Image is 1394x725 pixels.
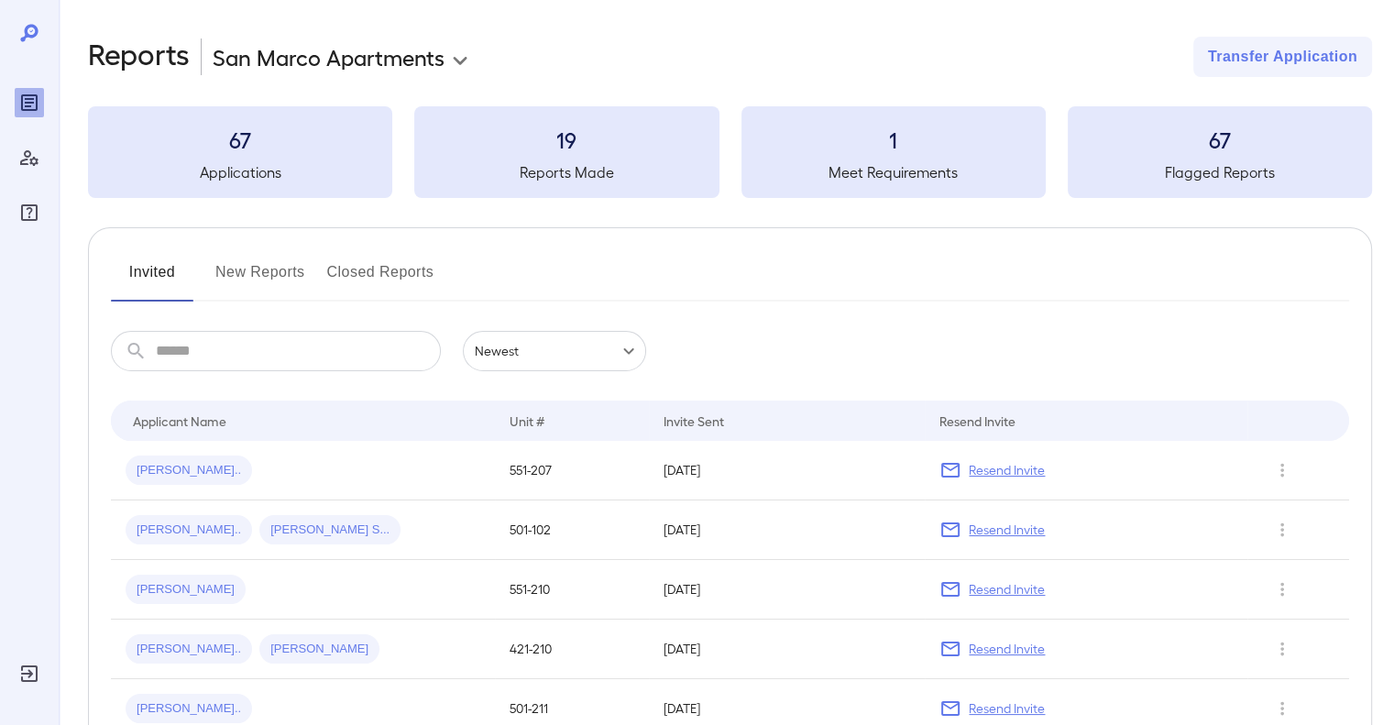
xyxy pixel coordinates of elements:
[126,581,246,599] span: [PERSON_NAME]
[1268,456,1297,485] button: Row Actions
[15,198,44,227] div: FAQ
[1268,694,1297,723] button: Row Actions
[969,580,1045,599] p: Resend Invite
[88,37,190,77] h2: Reports
[213,42,445,71] p: San Marco Apartments
[649,441,926,500] td: [DATE]
[969,461,1045,479] p: Resend Invite
[414,161,719,183] h5: Reports Made
[15,659,44,688] div: Log Out
[495,500,649,560] td: 501-102
[126,641,252,658] span: [PERSON_NAME]..
[327,258,434,302] button: Closed Reports
[741,125,1046,154] h3: 1
[741,161,1046,183] h5: Meet Requirements
[15,143,44,172] div: Manage Users
[969,640,1045,658] p: Resend Invite
[259,522,401,539] span: [PERSON_NAME] S...
[969,699,1045,718] p: Resend Invite
[88,161,392,183] h5: Applications
[969,521,1045,539] p: Resend Invite
[126,700,252,718] span: [PERSON_NAME]..
[414,125,719,154] h3: 19
[1268,575,1297,604] button: Row Actions
[463,331,646,371] div: Newest
[1068,125,1372,154] h3: 67
[1268,515,1297,544] button: Row Actions
[111,258,193,302] button: Invited
[939,410,1015,432] div: Resend Invite
[88,106,1372,198] summary: 67Applications19Reports Made1Meet Requirements67Flagged Reports
[649,560,926,620] td: [DATE]
[649,620,926,679] td: [DATE]
[649,500,926,560] td: [DATE]
[126,522,252,539] span: [PERSON_NAME]..
[15,88,44,117] div: Reports
[1068,161,1372,183] h5: Flagged Reports
[88,125,392,154] h3: 67
[510,410,544,432] div: Unit #
[1268,634,1297,664] button: Row Actions
[1193,37,1372,77] button: Transfer Application
[664,410,724,432] div: Invite Sent
[495,560,649,620] td: 551-210
[133,410,226,432] div: Applicant Name
[259,641,379,658] span: [PERSON_NAME]
[495,620,649,679] td: 421-210
[126,462,252,479] span: [PERSON_NAME]..
[495,441,649,500] td: 551-207
[215,258,305,302] button: New Reports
